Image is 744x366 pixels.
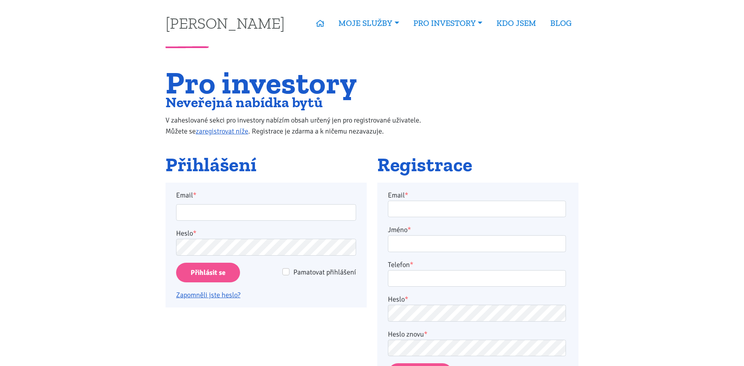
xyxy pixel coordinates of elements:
[406,14,489,32] a: PRO INVESTORY
[196,127,248,135] a: zaregistrovat níže
[166,154,367,176] h2: Přihlášení
[388,259,413,270] label: Telefon
[405,295,408,304] abbr: required
[388,190,408,201] label: Email
[176,263,240,283] input: Přihlásit se
[166,70,437,96] h1: Pro investory
[407,225,411,234] abbr: required
[171,190,362,201] label: Email
[388,329,427,340] label: Heslo znovu
[176,228,196,239] label: Heslo
[388,294,408,305] label: Heslo
[166,15,285,31] a: [PERSON_NAME]
[331,14,406,32] a: MOJE SLUŽBY
[377,154,578,176] h2: Registrace
[166,115,437,137] p: V zaheslované sekci pro investory nabízím obsah určený jen pro registrované uživatele. Můžete se ...
[424,330,427,339] abbr: required
[543,14,578,32] a: BLOG
[489,14,543,32] a: KDO JSEM
[166,96,437,109] h2: Neveřejná nabídka bytů
[410,260,413,269] abbr: required
[293,268,356,276] span: Pamatovat přihlášení
[388,224,411,235] label: Jméno
[405,191,408,199] abbr: required
[176,291,240,299] a: Zapomněli jste heslo?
